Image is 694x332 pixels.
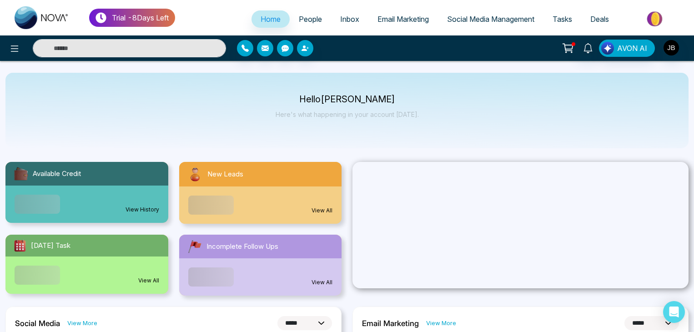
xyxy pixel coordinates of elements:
a: Home [251,10,290,28]
span: Social Media Management [447,15,534,24]
a: Social Media Management [438,10,543,28]
a: View All [138,277,159,285]
a: Tasks [543,10,581,28]
div: Open Intercom Messenger [663,301,685,323]
a: People [290,10,331,28]
span: Inbox [340,15,359,24]
img: newLeads.svg [186,166,204,183]
span: [DATE] Task [31,241,70,251]
h2: Social Media [15,319,60,328]
button: AVON AI [599,40,655,57]
p: Hello [PERSON_NAME] [276,96,419,103]
span: Incomplete Follow Ups [206,241,278,252]
a: Deals [581,10,618,28]
a: Inbox [331,10,368,28]
a: Incomplete Follow UpsView All [174,235,347,296]
a: Email Marketing [368,10,438,28]
span: Tasks [553,15,572,24]
span: New Leads [207,169,243,180]
span: Available Credit [33,169,81,179]
img: Lead Flow [601,42,614,55]
img: todayTask.svg [13,238,27,253]
img: followUps.svg [186,238,203,255]
a: View More [67,319,97,327]
span: Email Marketing [377,15,429,24]
span: People [299,15,322,24]
p: Here's what happening in your account [DATE]. [276,111,419,118]
span: AVON AI [617,43,647,54]
img: User Avatar [664,40,679,55]
p: Trial - 8 Days Left [112,12,169,23]
img: Nova CRM Logo [15,6,69,29]
img: availableCredit.svg [13,166,29,182]
span: Home [261,15,281,24]
img: Market-place.gif [623,9,689,29]
a: View More [426,319,456,327]
a: New LeadsView All [174,162,347,224]
span: Deals [590,15,609,24]
a: View All [312,206,332,215]
a: View History [126,206,159,214]
h2: Email Marketing [362,319,419,328]
a: View All [312,278,332,287]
